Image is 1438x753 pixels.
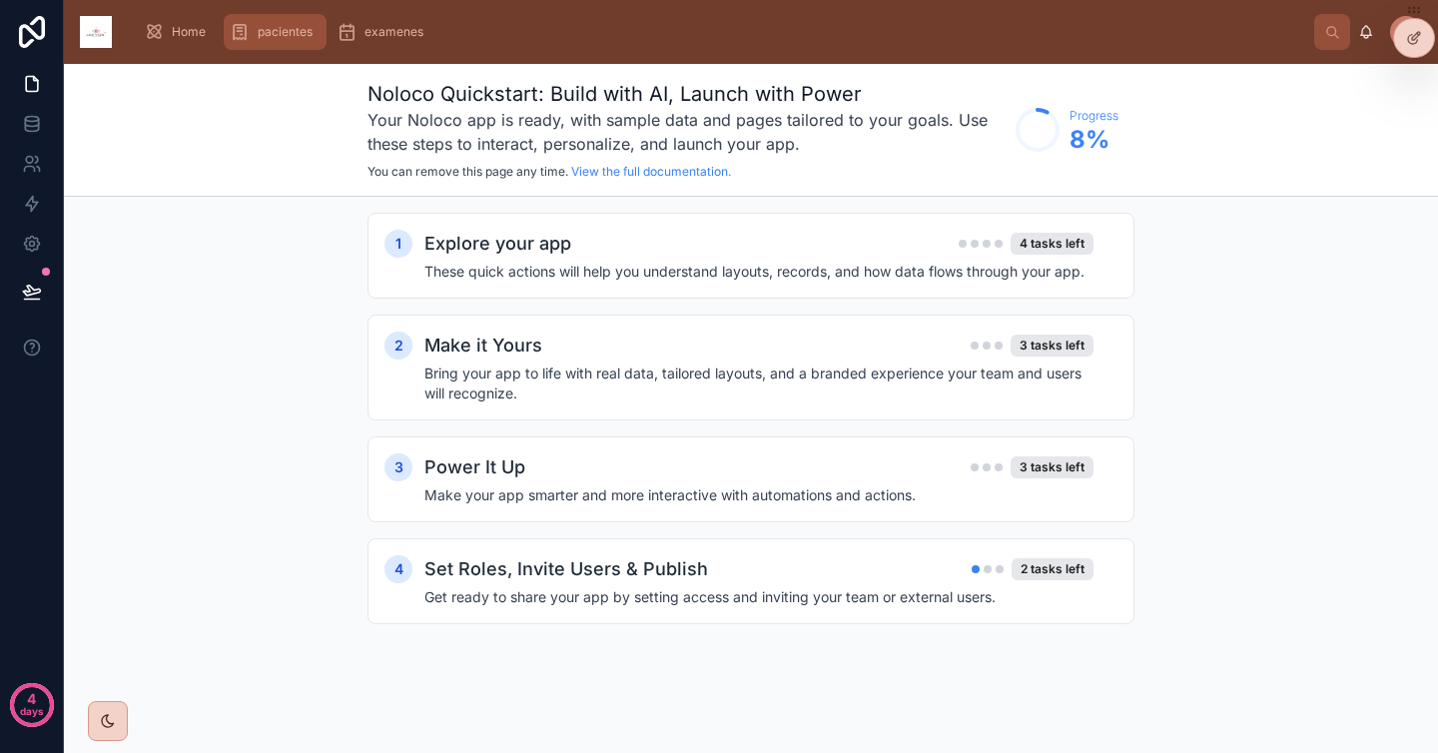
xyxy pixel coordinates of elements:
[172,24,206,40] span: Home
[1070,108,1118,124] span: Progress
[1070,124,1118,156] span: 8 %
[367,164,568,179] span: You can remove this page any time.
[367,108,1006,156] h3: Your Noloco app is ready, with sample data and pages tailored to your goals. Use these steps to i...
[258,24,313,40] span: pacientes
[80,16,112,48] img: App logo
[128,10,1314,54] div: scrollable content
[20,697,44,725] p: days
[224,14,327,50] a: pacientes
[331,14,437,50] a: examenes
[367,80,1006,108] h1: Noloco Quickstart: Build with AI, Launch with Power
[364,24,423,40] span: examenes
[138,14,220,50] a: Home
[27,689,36,709] p: 4
[571,164,731,179] a: View the full documentation.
